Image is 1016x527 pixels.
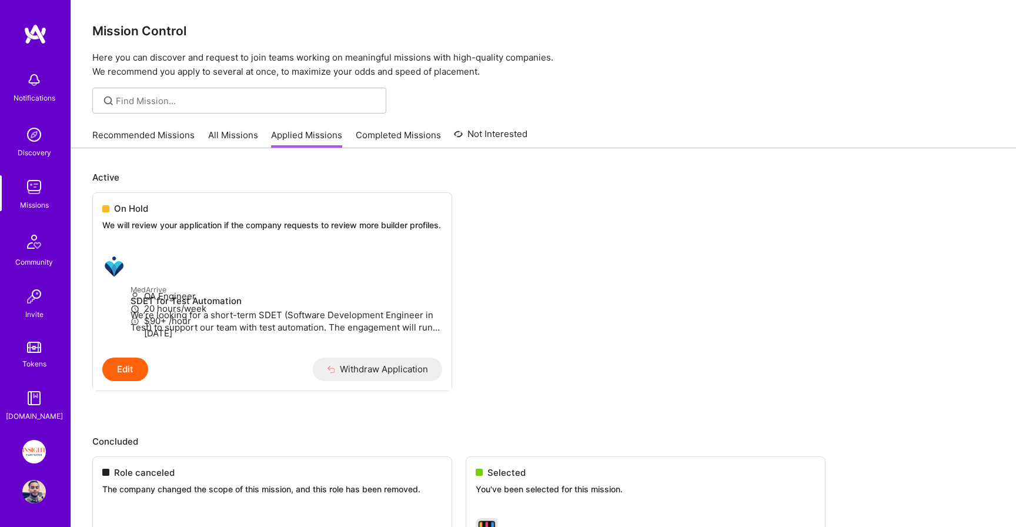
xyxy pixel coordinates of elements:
h3: Mission Control [92,24,995,38]
p: Active [92,171,995,184]
div: Missions [20,199,49,211]
div: Discovery [18,146,51,159]
a: Completed Missions [356,129,441,148]
div: Notifications [14,92,55,104]
a: MedArrive company logoMedArriveSDET for Test AutomationWe’re looking for a short-term SDET (Softw... [93,245,452,358]
img: Insight Partners: Data & AI - Sourcing [22,440,46,463]
img: logo [24,24,47,45]
p: 20 hours/week [131,302,442,315]
p: Here you can discover and request to join teams working on meaningful missions with high-quality ... [92,51,995,79]
img: User Avatar [22,480,46,503]
p: $90+ /hour [131,315,442,327]
img: MedArrive company logo [102,255,126,278]
i: icon Clock [131,305,139,313]
img: discovery [22,123,46,146]
div: Community [15,256,53,268]
a: All Missions [208,129,258,148]
i: icon Applicant [131,292,139,301]
p: [DATE] [131,327,442,339]
p: We will review your application if the company requests to review more builder profiles. [102,219,442,231]
button: Withdraw Application [313,358,443,381]
img: Community [20,228,48,256]
img: guide book [22,386,46,410]
a: Applied Missions [271,129,342,148]
i: icon Calendar [131,329,139,338]
span: On Hold [114,202,148,215]
i: icon MoneyGray [131,317,139,326]
p: QA Engineer [131,290,442,302]
a: User Avatar [19,480,49,503]
div: Invite [25,308,44,321]
p: Concluded [92,435,995,448]
img: tokens [27,342,41,353]
a: Recommended Missions [92,129,195,148]
a: Not Interested [454,127,527,148]
img: teamwork [22,175,46,199]
i: icon SearchGrey [102,94,115,108]
input: overall type: UNKNOWN_TYPE server type: NO_SERVER_DATA heuristic type: UNKNOWN_TYPE label: Find M... [116,95,377,107]
img: bell [22,68,46,92]
button: Edit [102,358,148,381]
a: Insight Partners: Data & AI - Sourcing [19,440,49,463]
div: [DOMAIN_NAME] [6,410,63,422]
div: Tokens [22,358,46,370]
img: Invite [22,285,46,308]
